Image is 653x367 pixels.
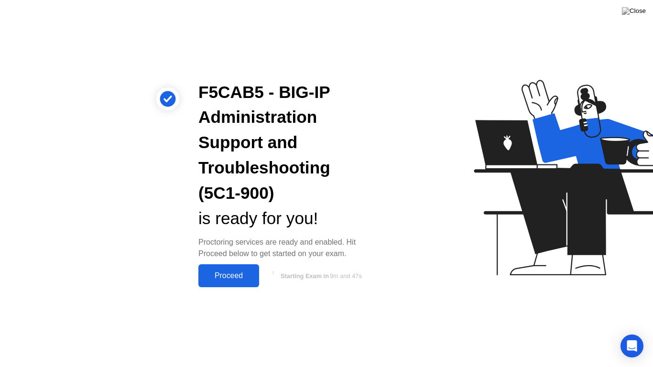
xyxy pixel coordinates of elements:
[330,272,362,280] span: 9m and 47s
[198,206,376,231] div: is ready for you!
[198,80,376,206] div: F5CAB5 - BIG-IP Administration Support and Troubleshooting (5C1-900)
[198,237,376,259] div: Proctoring services are ready and enabled. Hit Proceed below to get started on your exam.
[198,264,259,287] button: Proceed
[620,335,643,357] div: Open Intercom Messenger
[201,271,256,280] div: Proceed
[264,267,376,285] button: Starting Exam in9m and 47s
[622,7,646,15] img: Close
